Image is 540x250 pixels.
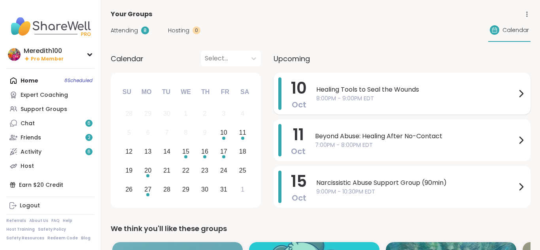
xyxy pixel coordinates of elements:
a: Chat6 [6,116,94,130]
div: Choose Saturday, October 11th, 2025 [234,124,251,141]
div: Choose Friday, October 24th, 2025 [215,162,232,179]
a: Help [63,218,72,224]
div: Earn $20 Credit [6,178,94,192]
div: Sa [236,83,253,101]
div: Meredith100 [24,47,64,55]
div: 6 [146,127,150,138]
div: 29 [144,108,151,119]
div: 9 [203,127,206,138]
span: Your Groups [111,9,152,19]
div: 2 [203,108,206,119]
div: Choose Saturday, November 1st, 2025 [234,181,251,198]
div: Support Groups [21,105,67,113]
span: 11 [293,124,304,146]
a: About Us [29,218,48,224]
a: Host [6,159,94,173]
div: Activity [21,148,42,156]
div: month 2025-10 [119,104,252,199]
div: Th [197,83,214,101]
a: Friends2 [6,130,94,145]
div: 25 [239,165,246,176]
div: 1 [184,108,188,119]
div: 30 [201,184,208,195]
div: Fr [216,83,234,101]
a: Host Training [6,227,35,232]
span: Pro Member [31,56,64,62]
a: Referrals [6,218,26,224]
div: 7 [165,127,169,138]
div: 14 [163,146,170,157]
div: Choose Sunday, October 12th, 2025 [121,143,138,160]
span: Upcoming [274,53,310,64]
div: Not available Thursday, October 2nd, 2025 [196,105,213,122]
div: 19 [125,165,132,176]
div: 28 [125,108,132,119]
img: ShareWell Nav Logo [6,13,94,40]
a: Redeem Code [47,235,78,241]
div: Chat [21,120,35,128]
a: Support Groups [6,102,94,116]
div: Not available Tuesday, September 30th, 2025 [159,105,176,122]
div: Not available Sunday, September 28th, 2025 [121,105,138,122]
div: Choose Friday, October 17th, 2025 [215,143,232,160]
div: 28 [163,184,170,195]
div: 13 [144,146,151,157]
span: 6 [87,120,91,127]
div: Logout [20,202,40,210]
div: Choose Monday, October 13th, 2025 [140,143,157,160]
span: Calendar [502,26,529,34]
div: Tu [157,83,175,101]
div: 24 [220,165,227,176]
a: Safety Resources [6,235,44,241]
div: 10 [220,127,227,138]
div: Mo [138,83,155,101]
div: Choose Monday, October 27th, 2025 [140,181,157,198]
div: Not available Wednesday, October 8th, 2025 [177,124,194,141]
div: Not available Saturday, October 4th, 2025 [234,105,251,122]
div: Host [21,162,34,170]
div: 21 [163,165,170,176]
div: 31 [220,184,227,195]
div: 11 [239,127,246,138]
div: Choose Monday, October 20th, 2025 [140,162,157,179]
div: 27 [144,184,151,195]
div: 20 [144,165,151,176]
span: 6 [87,148,91,155]
div: 17 [220,146,227,157]
img: Meredith100 [8,48,21,61]
a: FAQ [51,218,60,224]
div: 15 [182,146,189,157]
div: Choose Saturday, October 25th, 2025 [234,162,251,179]
div: Choose Thursday, October 16th, 2025 [196,143,213,160]
div: Not available Wednesday, October 1st, 2025 [177,105,194,122]
div: 0 [193,26,200,34]
a: Safety Policy [38,227,66,232]
div: 23 [201,165,208,176]
div: Choose Sunday, October 19th, 2025 [121,162,138,179]
div: Not available Thursday, October 9th, 2025 [196,124,213,141]
span: Oct [292,192,306,203]
div: Choose Thursday, October 23rd, 2025 [196,162,213,179]
div: 22 [182,165,189,176]
span: 2 [88,134,91,141]
div: Choose Friday, October 10th, 2025 [215,124,232,141]
span: 8:00PM - 9:00PM EDT [316,94,516,103]
div: Not available Tuesday, October 7th, 2025 [159,124,176,141]
a: Blog [81,235,91,241]
div: 8 [184,127,188,138]
span: Attending [111,26,138,35]
div: Choose Sunday, October 26th, 2025 [121,181,138,198]
div: Choose Tuesday, October 28th, 2025 [159,181,176,198]
span: 7:00PM - 8:00PM EDT [315,141,516,149]
div: Su [118,83,136,101]
div: 4 [241,108,244,119]
span: 15 [291,170,307,192]
div: 8 [141,26,149,34]
div: Choose Wednesday, October 29th, 2025 [177,181,194,198]
div: We think you'll like these groups [111,223,531,234]
div: 5 [127,127,131,138]
div: We [177,83,194,101]
div: Choose Friday, October 31st, 2025 [215,181,232,198]
div: Choose Wednesday, October 15th, 2025 [177,143,194,160]
span: Hosting [168,26,189,35]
